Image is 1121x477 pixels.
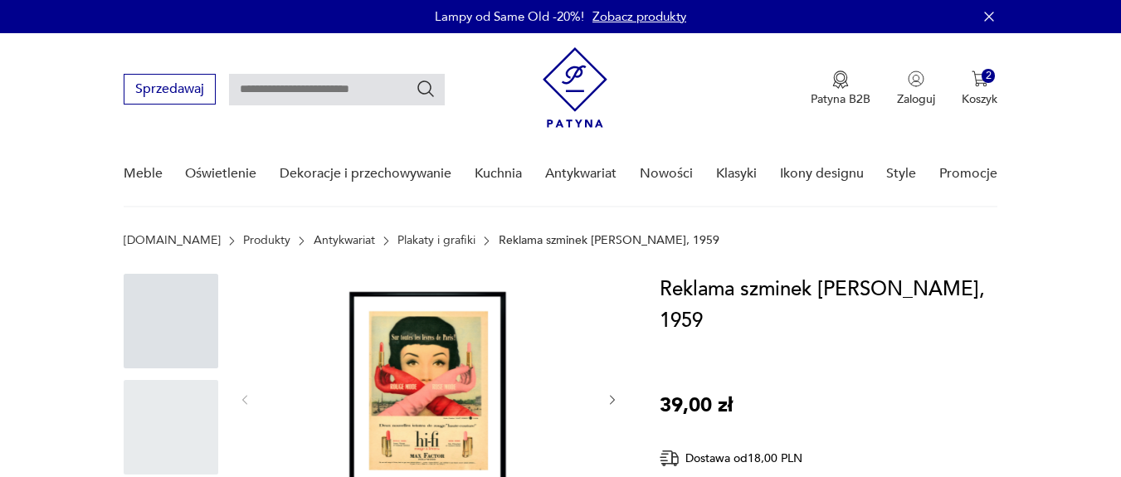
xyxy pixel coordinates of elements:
button: Patyna B2B [811,71,870,107]
a: Meble [124,142,163,206]
p: 39,00 zł [660,390,733,421]
img: Ikona koszyka [972,71,988,87]
a: Klasyki [716,142,757,206]
a: Produkty [243,234,290,247]
a: Antykwariat [545,142,617,206]
div: Dostawa od 18,00 PLN [660,448,859,469]
a: Plakaty i grafiki [397,234,475,247]
p: Lampy od Same Old -20%! [435,8,584,25]
a: Dekoracje i przechowywanie [280,142,451,206]
p: Patyna B2B [811,91,870,107]
button: Sprzedawaj [124,74,216,105]
a: Zobacz produkty [592,8,686,25]
a: Promocje [939,142,997,206]
p: Zaloguj [897,91,935,107]
a: Oświetlenie [185,142,256,206]
a: Kuchnia [475,142,522,206]
h1: Reklama szminek [PERSON_NAME], 1959 [660,274,1010,337]
p: Reklama szminek [PERSON_NAME], 1959 [499,234,719,247]
button: Zaloguj [897,71,935,107]
a: Nowości [640,142,693,206]
a: [DOMAIN_NAME] [124,234,221,247]
p: Koszyk [962,91,997,107]
img: Ikona medalu [832,71,849,89]
img: Ikonka użytkownika [908,71,924,87]
a: Ikony designu [780,142,864,206]
button: 2Koszyk [962,71,997,107]
img: Ikona dostawy [660,448,680,469]
a: Sprzedawaj [124,85,216,96]
a: Ikona medaluPatyna B2B [811,71,870,107]
a: Style [886,142,916,206]
div: 2 [982,69,996,83]
button: Szukaj [416,79,436,99]
img: Patyna - sklep z meblami i dekoracjami vintage [543,47,607,128]
a: Antykwariat [314,234,375,247]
